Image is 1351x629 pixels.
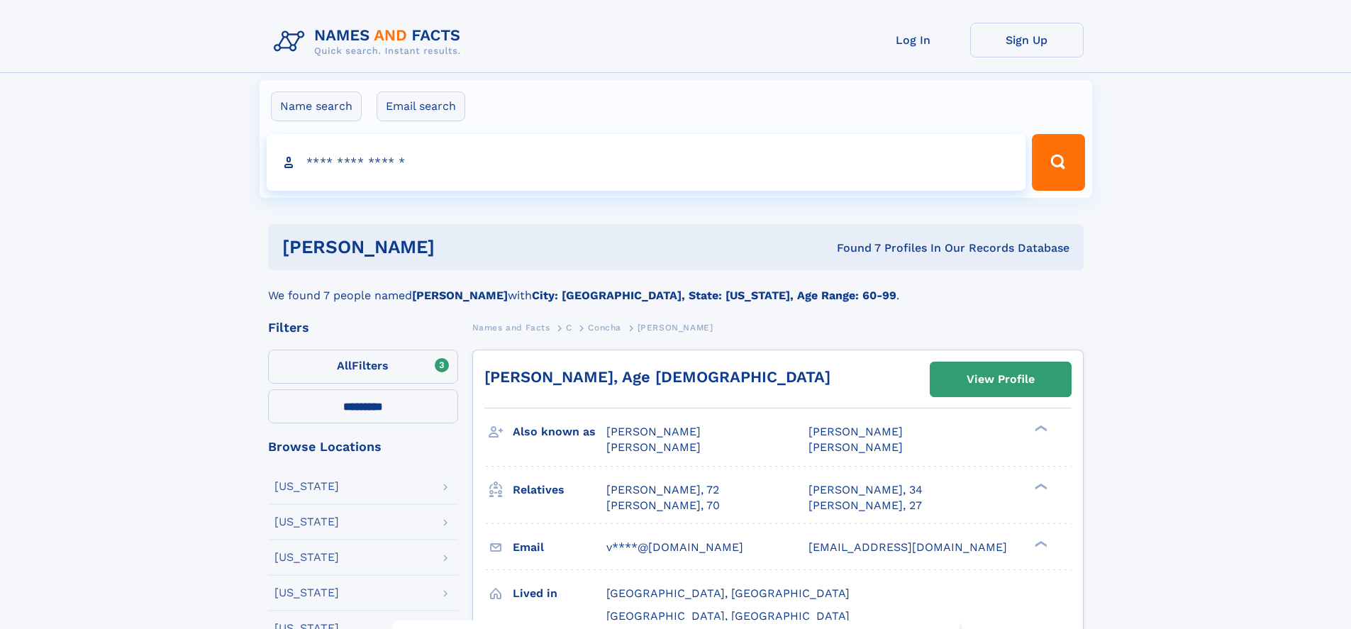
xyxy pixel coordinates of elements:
[808,498,922,513] a: [PERSON_NAME], 27
[967,363,1035,396] div: View Profile
[513,535,606,560] h3: Email
[606,482,719,498] a: [PERSON_NAME], 72
[808,482,923,498] a: [PERSON_NAME], 34
[566,318,572,336] a: C
[513,478,606,502] h3: Relatives
[274,552,339,563] div: [US_STATE]
[606,440,701,454] span: [PERSON_NAME]
[1031,539,1048,548] div: ❯
[606,498,720,513] a: [PERSON_NAME], 70
[484,368,830,386] a: [PERSON_NAME], Age [DEMOGRAPHIC_DATA]
[267,134,1026,191] input: search input
[412,289,508,302] b: [PERSON_NAME]
[337,359,352,372] span: All
[638,323,713,333] span: [PERSON_NAME]
[271,91,362,121] label: Name search
[1031,482,1048,491] div: ❯
[268,270,1084,304] div: We found 7 people named with .
[606,425,701,438] span: [PERSON_NAME]
[606,586,850,600] span: [GEOGRAPHIC_DATA], [GEOGRAPHIC_DATA]
[808,425,903,438] span: [PERSON_NAME]
[1031,424,1048,433] div: ❯
[377,91,465,121] label: Email search
[566,323,572,333] span: C
[808,540,1007,554] span: [EMAIL_ADDRESS][DOMAIN_NAME]
[808,440,903,454] span: [PERSON_NAME]
[513,420,606,444] h3: Also known as
[274,516,339,528] div: [US_STATE]
[268,350,458,384] label: Filters
[268,440,458,453] div: Browse Locations
[857,23,970,57] a: Log In
[513,581,606,606] h3: Lived in
[970,23,1084,57] a: Sign Up
[274,587,339,599] div: [US_STATE]
[606,609,850,623] span: [GEOGRAPHIC_DATA], [GEOGRAPHIC_DATA]
[930,362,1071,396] a: View Profile
[472,318,550,336] a: Names and Facts
[274,481,339,492] div: [US_STATE]
[588,318,621,336] a: Concha
[282,238,636,256] h1: [PERSON_NAME]
[268,321,458,334] div: Filters
[635,240,1069,256] div: Found 7 Profiles In Our Records Database
[532,289,896,302] b: City: [GEOGRAPHIC_DATA], State: [US_STATE], Age Range: 60-99
[268,23,472,61] img: Logo Names and Facts
[1032,134,1084,191] button: Search Button
[588,323,621,333] span: Concha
